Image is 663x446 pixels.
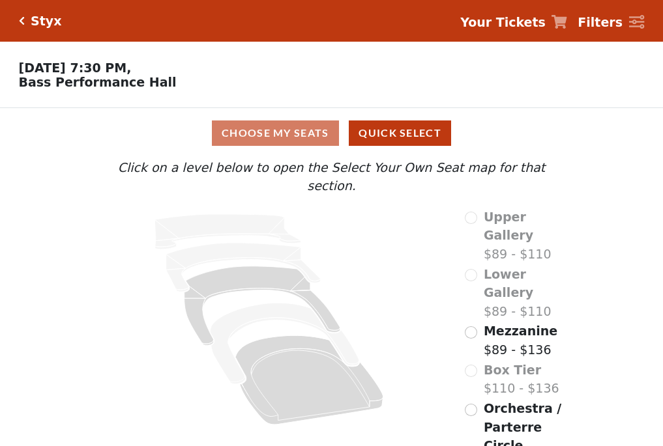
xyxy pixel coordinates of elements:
label: $89 - $110 [484,208,571,264]
label: $89 - $110 [484,265,571,321]
a: Your Tickets [460,13,567,32]
label: $110 - $136 [484,361,559,398]
button: Quick Select [349,120,451,146]
a: Filters [578,13,644,32]
strong: Your Tickets [460,15,546,29]
span: Box Tier [484,363,541,377]
span: Mezzanine [484,324,557,338]
path: Orchestra / Parterre Circle - Seats Available: 54 [236,335,384,425]
span: Upper Gallery [484,210,533,243]
path: Upper Gallery - Seats Available: 0 [155,214,301,249]
span: Lower Gallery [484,267,533,300]
h5: Styx [31,14,61,29]
a: Click here to go back to filters [19,16,25,25]
path: Lower Gallery - Seats Available: 0 [166,243,321,292]
label: $89 - $136 [484,322,557,359]
p: Click on a level below to open the Select Your Own Seat map for that section. [92,158,570,195]
strong: Filters [578,15,623,29]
